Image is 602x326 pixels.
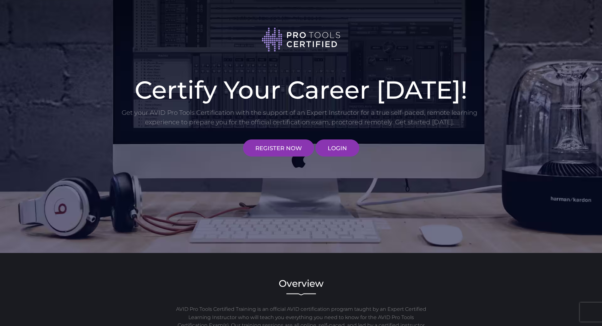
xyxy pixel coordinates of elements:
a: LOGIN [315,139,359,157]
h2: Overview [121,279,481,288]
h1: Certify Your Career [DATE]! [121,77,481,102]
p: Get your AVID Pro Tools Certification with the support of an Expert Instructor for a true self-pa... [121,108,478,127]
img: decorative line [286,293,316,296]
img: Pro Tools Certified logo [262,27,341,52]
a: REGISTER NOW [243,139,314,157]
